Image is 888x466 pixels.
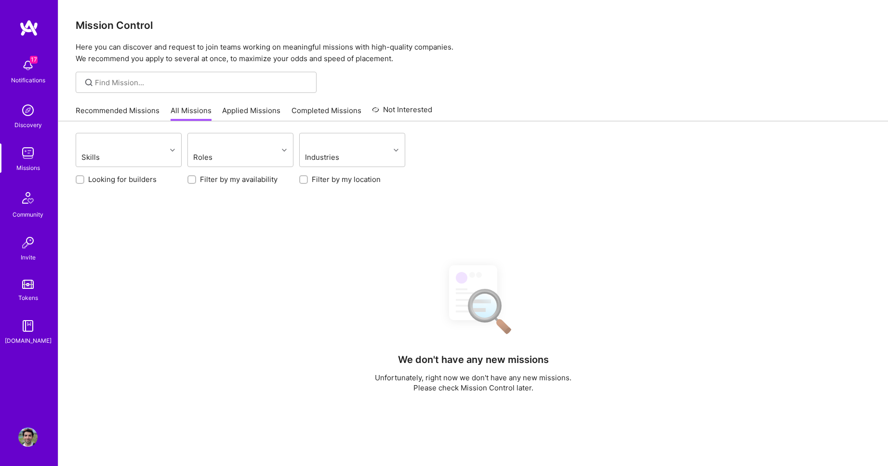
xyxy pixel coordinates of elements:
label: Filter by my location [312,174,381,184]
p: Please check Mission Control later. [375,383,571,393]
i: icon Chevron [394,148,398,153]
img: tokens [22,280,34,289]
img: bell [18,56,38,75]
h3: Mission Control [76,19,871,31]
label: Looking for builders [88,174,157,184]
h4: We don't have any new missions [398,354,549,365]
div: Roles [191,150,245,164]
div: Community [13,209,43,220]
img: guide book [18,316,38,336]
p: Here you can discover and request to join teams working on meaningful missions with high-quality ... [76,41,871,65]
div: Tokens [18,293,38,303]
p: Unfortunately, right now we don't have any new missions. [375,373,571,383]
div: Industries [303,150,365,164]
img: No Results [432,257,514,341]
a: Not Interested [372,104,432,121]
img: Community [16,186,40,209]
i: icon Chevron [282,148,287,153]
img: teamwork [18,143,38,163]
img: Invite [18,233,38,252]
a: Completed Missions [292,105,361,121]
div: [DOMAIN_NAME] [5,336,52,346]
img: logo [19,19,39,37]
input: Find Mission... [95,78,309,88]
label: Filter by my availability [200,174,278,184]
i: icon SearchGrey [83,77,94,88]
div: Missions [16,163,40,173]
i: icon Chevron [170,148,175,153]
div: Skills [79,150,133,164]
img: User Avatar [18,427,38,447]
div: Invite [21,252,36,262]
a: Recommended Missions [76,105,159,121]
a: User Avatar [16,427,40,447]
span: 17 [30,56,38,64]
a: Applied Missions [222,105,280,121]
div: Notifications [11,75,45,85]
div: Discovery [14,120,42,130]
a: All Missions [171,105,212,121]
img: discovery [18,101,38,120]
